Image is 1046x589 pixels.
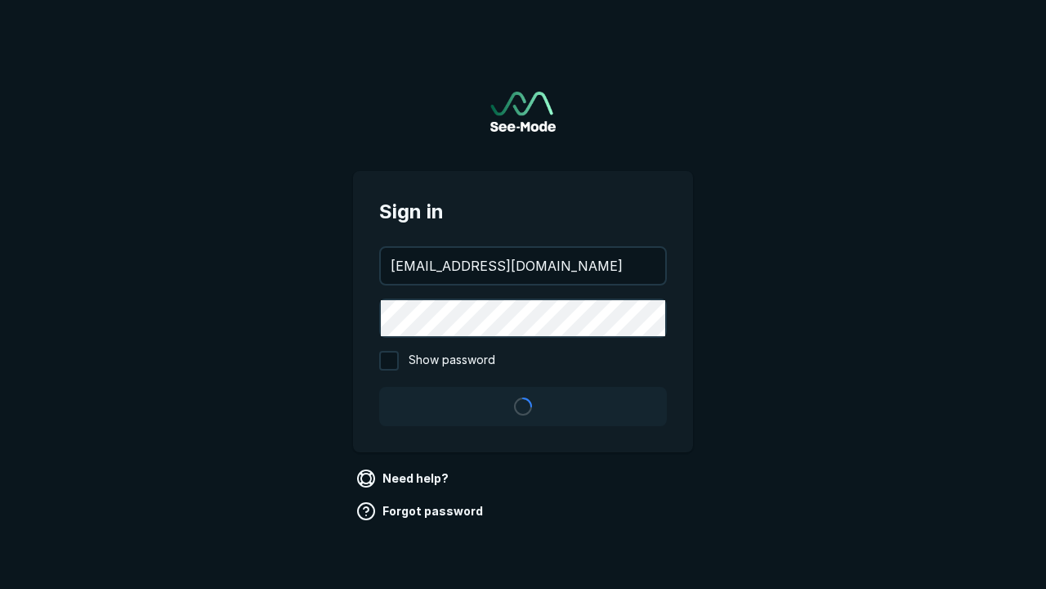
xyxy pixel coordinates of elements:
a: Go to sign in [490,92,556,132]
a: Forgot password [353,498,489,524]
img: See-Mode Logo [490,92,556,132]
span: Sign in [379,197,667,227]
a: Need help? [353,465,455,492]
span: Show password [409,351,495,371]
input: your@email.com [381,248,665,284]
